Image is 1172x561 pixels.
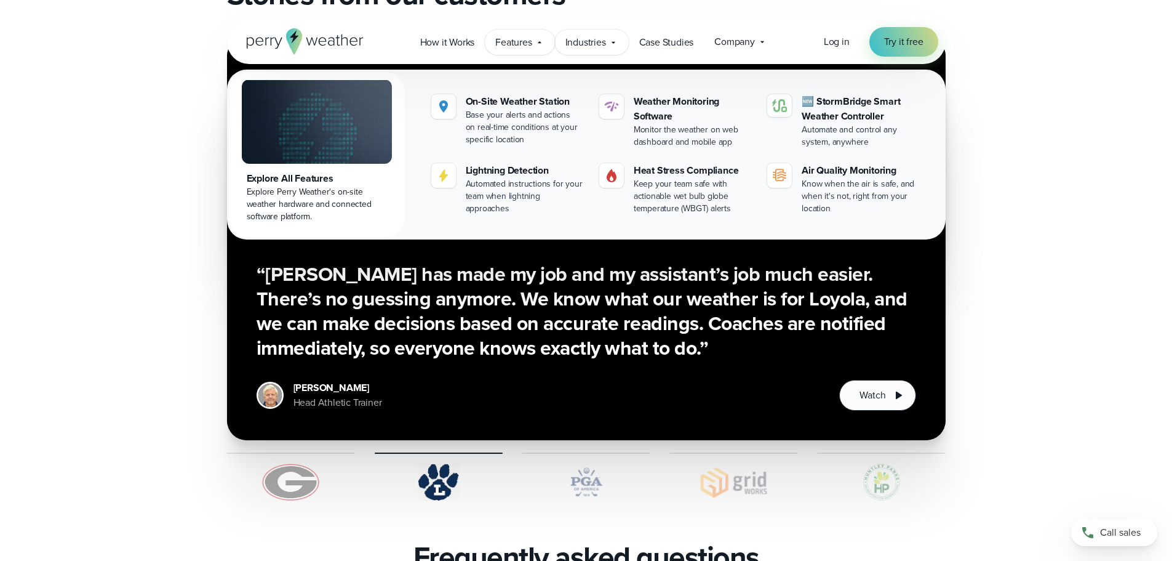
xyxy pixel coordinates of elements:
[1100,525,1141,540] span: Call sales
[714,34,755,49] span: Company
[604,99,619,114] img: software-icon.svg
[762,89,925,153] a: 🆕 StormBridge Smart Weather Controller Automate and control any system, anywhere
[227,36,946,440] div: slideshow
[247,186,387,223] div: Explore Perry Weather's on-site weather hardware and connected software platform.
[802,163,920,178] div: Air Quality Monitoring
[1071,519,1157,546] a: Call sales
[604,168,619,183] img: Gas.svg
[859,388,885,403] span: Watch
[565,35,606,50] span: Industries
[247,171,387,186] div: Explore All Features
[410,30,485,55] a: How it Works
[594,158,757,220] a: Heat Stress Compliance Keep your team safe with actionable wet bulb globe temperature (WBGT) alerts
[466,94,584,109] div: On-Site Weather Station
[839,380,915,411] button: Watch
[824,34,850,49] a: Log in
[522,464,650,501] img: PGA.svg
[639,35,694,50] span: Case Studies
[634,178,752,215] div: Keep your team safe with actionable wet bulb globe temperature (WBGT) alerts
[229,72,404,237] a: Explore All Features Explore Perry Weather's on-site weather hardware and connected software plat...
[802,178,920,215] div: Know when the air is safe, and when it's not, right from your location
[634,163,752,178] div: Heat Stress Compliance
[257,262,916,360] h3: “[PERSON_NAME] has made my job and my assistant’s job much easier. There’s no guessing anymore. W...
[426,89,589,151] a: On-Site Weather Station Base your alerts and actions on real-time conditions at your specific loc...
[629,30,704,55] a: Case Studies
[884,34,923,49] span: Try it free
[293,395,382,410] div: Head Athletic Trainer
[466,163,584,178] div: Lightning Detection
[420,35,475,50] span: How it Works
[634,94,752,124] div: Weather Monitoring Software
[594,89,757,153] a: Weather Monitoring Software Monitor the weather on web dashboard and mobile app
[634,124,752,148] div: Monitor the weather on web dashboard and mobile app
[802,124,920,148] div: Automate and control any system, anywhere
[869,27,938,57] a: Try it free
[436,99,451,114] img: Location.svg
[466,178,584,215] div: Automated instructions for your team when lightning approaches
[762,158,925,220] a: Air Quality Monitoring Know when the air is safe, and when it's not, right from your location
[227,36,946,440] div: 2 of 5
[772,99,787,112] img: stormbridge-icon-V6.svg
[426,158,589,220] a: Lightning Detection Automated instructions for your team when lightning approaches
[495,35,532,50] span: Features
[772,168,787,183] img: aqi-icon.svg
[670,464,798,501] img: Gridworks.svg
[802,94,920,124] div: 🆕 StormBridge Smart Weather Controller
[466,109,584,146] div: Base your alerts and actions on real-time conditions at your specific location
[293,381,382,395] div: [PERSON_NAME]
[436,168,451,183] img: lightning-icon.svg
